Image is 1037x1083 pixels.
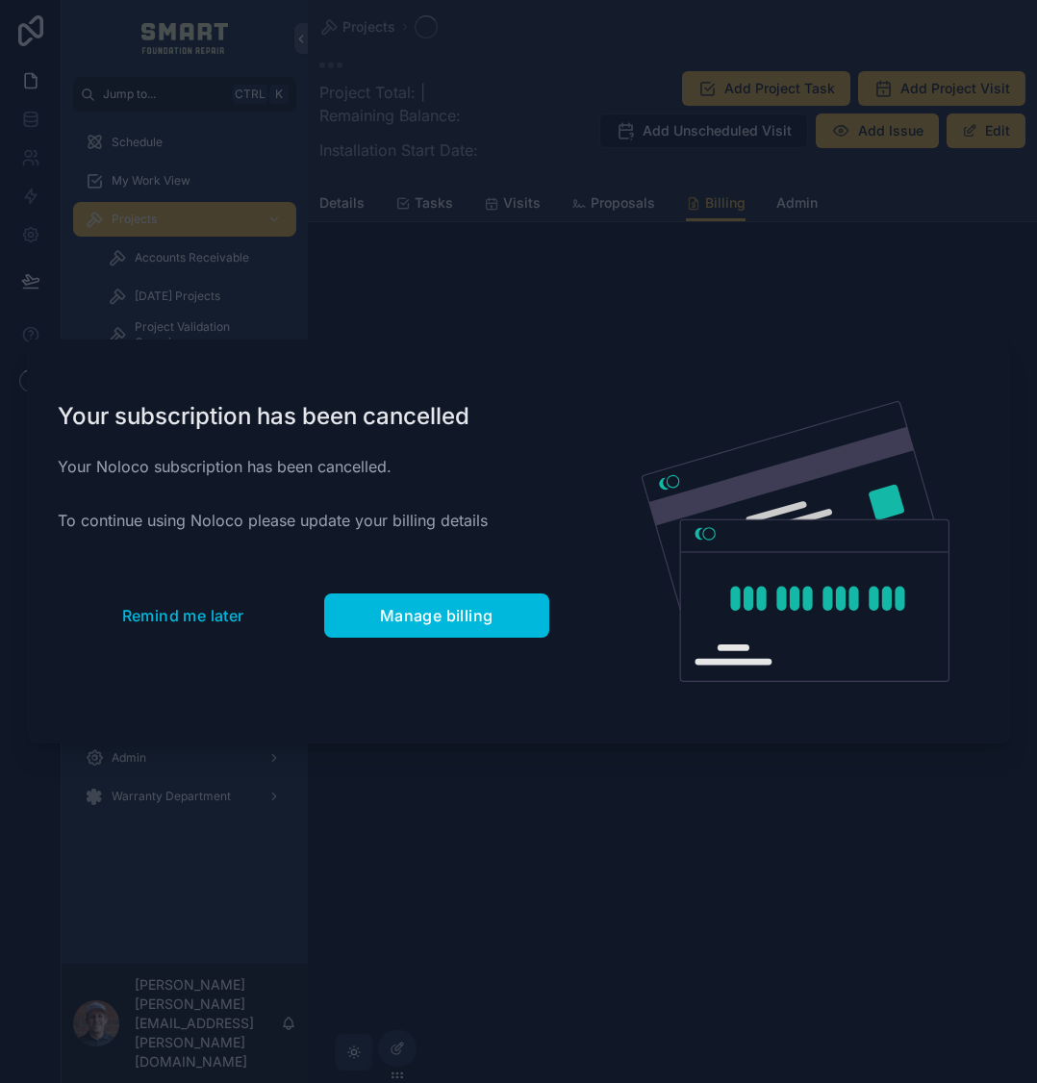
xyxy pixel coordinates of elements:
[58,509,549,532] p: To continue using Noloco please update your billing details
[58,401,549,432] h1: Your subscription has been cancelled
[324,593,549,638] button: Manage billing
[58,593,309,638] button: Remind me later
[122,606,244,625] span: Remind me later
[58,455,549,478] p: Your Noloco subscription has been cancelled.
[380,606,493,625] span: Manage billing
[642,401,949,682] img: Credit card illustration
